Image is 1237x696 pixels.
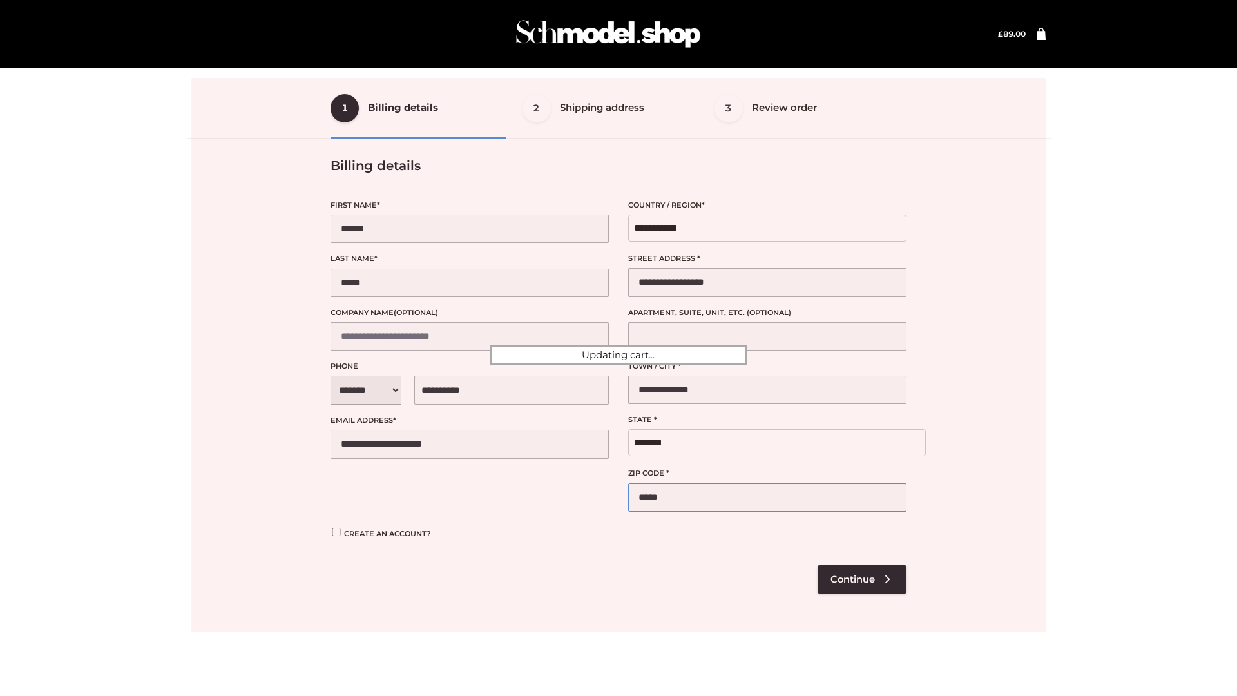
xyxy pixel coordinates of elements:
a: £89.00 [998,29,1026,39]
img: Schmodel Admin 964 [512,8,705,59]
bdi: 89.00 [998,29,1026,39]
div: Updating cart... [490,345,747,365]
span: £ [998,29,1003,39]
